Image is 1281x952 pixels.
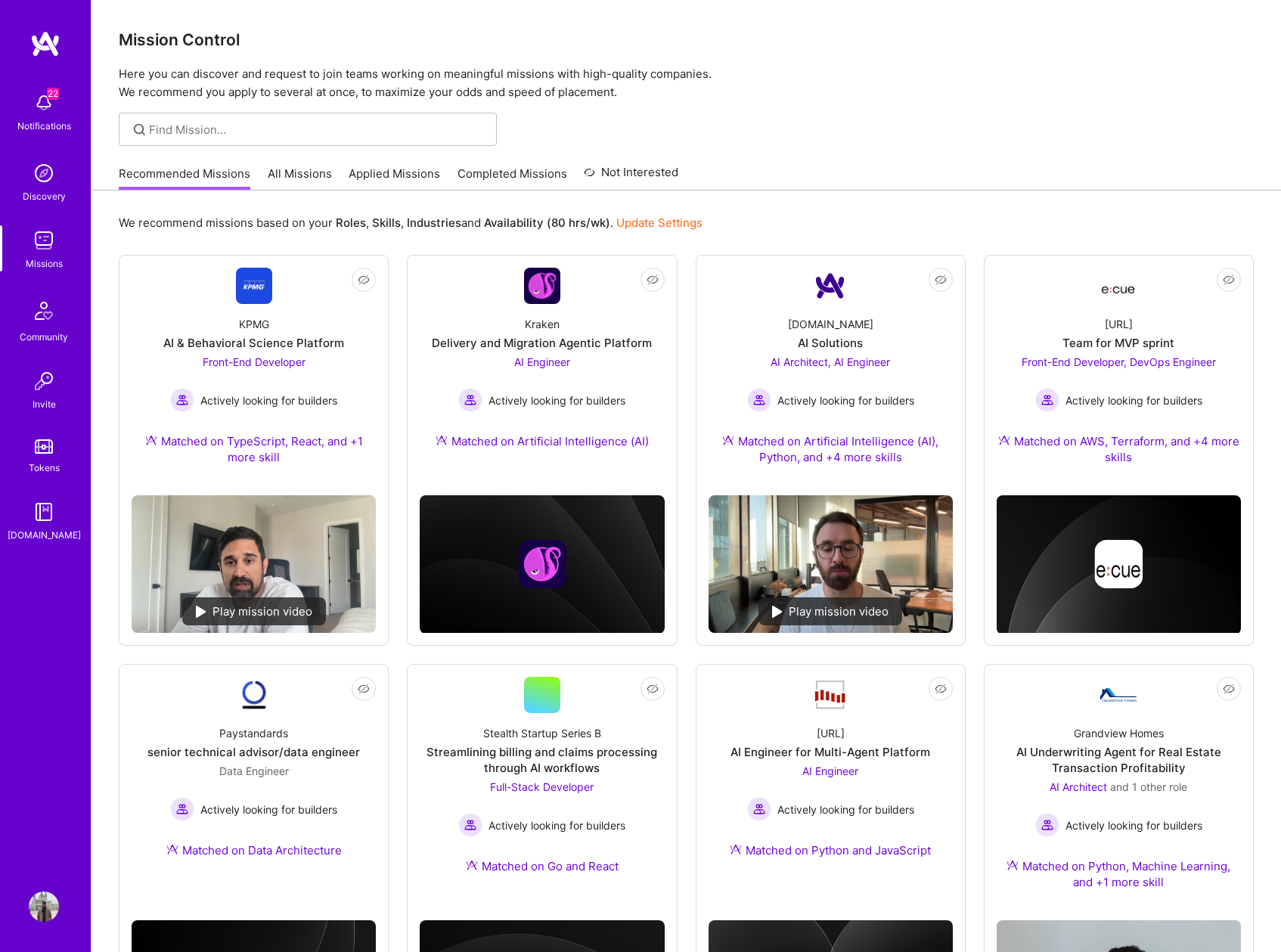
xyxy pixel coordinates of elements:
img: Ateam Purple Icon [466,859,478,871]
i: icon EyeClosed [358,683,370,695]
span: Actively looking for builders [200,802,337,817]
span: AI Engineer [802,764,858,777]
div: Community [20,329,68,345]
img: No Mission [709,495,953,633]
p: Here you can discover and request to join teams working on meaningful missions with high-quality ... [119,65,1254,101]
i: icon EyeClosed [935,274,947,286]
img: Ateam Purple Icon [166,843,178,855]
span: Actively looking for builders [777,802,914,817]
img: Actively looking for builders [747,797,771,821]
input: Find Mission... [149,122,485,138]
div: Matched on Artificial Intelligence (AI) [436,433,649,449]
img: Company Logo [524,268,560,304]
a: Company Logo[URL]AI Engineer for Multi-Agent PlatformAI Engineer Actively looking for buildersAct... [709,677,953,876]
div: AI Solutions [798,335,863,351]
a: Applied Missions [349,166,440,191]
img: Company Logo [236,268,272,304]
i: icon EyeClosed [935,683,947,695]
img: No Mission [132,495,376,633]
b: Industries [407,216,461,230]
span: Actively looking for builders [200,392,337,408]
img: Actively looking for builders [747,388,771,412]
img: Actively looking for builders [170,388,194,412]
h3: Mission Control [119,30,1254,49]
img: play [196,606,206,618]
p: We recommend missions based on your , , and . [119,215,703,231]
img: Ateam Purple Icon [436,434,448,446]
img: Actively looking for builders [458,813,482,837]
a: User Avatar [25,892,63,922]
a: Company LogoPaystandardssenior technical advisor/data engineerData Engineer Actively looking for ... [132,677,376,876]
span: Actively looking for builders [1065,392,1202,408]
i: icon EyeClosed [647,274,659,286]
img: bell [29,88,59,118]
div: senior technical advisor/data engineer [147,744,360,760]
img: cover [997,495,1241,634]
img: Ateam Purple Icon [722,434,734,446]
span: Full-Stack Developer [490,780,594,793]
div: AI Underwriting Agent for Real Estate Transaction Profitability [997,744,1241,776]
i: icon EyeClosed [1223,683,1235,695]
img: Actively looking for builders [1035,388,1059,412]
div: Streamlining billing and claims processing through AI workflows [420,744,664,776]
div: Play mission video [758,597,902,625]
a: Update Settings [616,216,703,230]
img: Ateam Purple Icon [145,434,157,446]
img: Company Logo [812,679,848,711]
img: play [772,606,783,618]
img: logo [30,30,60,57]
img: tokens [35,439,53,454]
div: Paystandards [219,725,288,741]
div: Team for MVP sprint [1062,335,1174,351]
b: Skills [372,216,401,230]
img: Ateam Purple Icon [730,843,742,855]
b: Roles [336,216,366,230]
span: Front-End Developer, DevOps Engineer [1022,355,1216,368]
b: Availability (80 hrs/wk) [484,216,610,230]
div: [URL] [817,725,845,741]
img: Company Logo [812,268,848,304]
a: Stealth Startup Series BStreamlining billing and claims processing through AI workflowsFull-Stack... [420,677,664,892]
span: AI Architect [1050,780,1107,793]
a: Company LogoKPMGAI & Behavioral Science PlatformFront-End Developer Actively looking for builders... [132,268,376,483]
img: Company Logo [236,677,272,713]
a: Recommended Missions [119,166,250,191]
img: cover [420,495,664,634]
div: [DOMAIN_NAME] [8,527,81,543]
img: User Avatar [29,892,59,922]
div: Invite [33,396,56,412]
a: Not Interested [584,163,678,191]
div: Tokens [29,460,60,476]
div: Grandview Homes [1074,725,1164,741]
span: 22 [47,88,59,100]
div: Matched on AWS, Terraform, and +4 more skills [997,433,1241,465]
img: Company Logo [1100,272,1137,299]
div: AI Engineer for Multi-Agent Platform [730,744,930,760]
span: Actively looking for builders [489,817,625,833]
img: Actively looking for builders [170,797,194,821]
img: discovery [29,158,59,188]
i: icon EyeClosed [647,683,659,695]
div: Matched on Go and React [466,858,619,874]
div: [DOMAIN_NAME] [788,316,873,332]
img: Community [26,293,62,329]
span: AI Engineer [514,355,570,368]
div: Missions [26,256,63,271]
div: AI & Behavioral Science Platform [163,335,344,351]
a: Company LogoKrakenDelivery and Migration Agentic PlatformAI Engineer Actively looking for builder... [420,268,664,467]
span: Actively looking for builders [489,392,625,408]
span: Actively looking for builders [777,392,914,408]
img: guide book [29,497,59,527]
div: KPMG [239,316,269,332]
img: Actively looking for builders [458,388,482,412]
a: Completed Missions [457,166,567,191]
img: Company logo [1094,540,1143,588]
div: Discovery [23,188,66,204]
div: Play mission video [182,597,326,625]
i: icon EyeClosed [358,274,370,286]
div: Kraken [525,316,560,332]
div: Matched on TypeScript, React, and +1 more skill [132,433,376,465]
div: Matched on Python and JavaScript [730,842,931,858]
span: Actively looking for builders [1065,817,1202,833]
img: Ateam Purple Icon [998,434,1010,446]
